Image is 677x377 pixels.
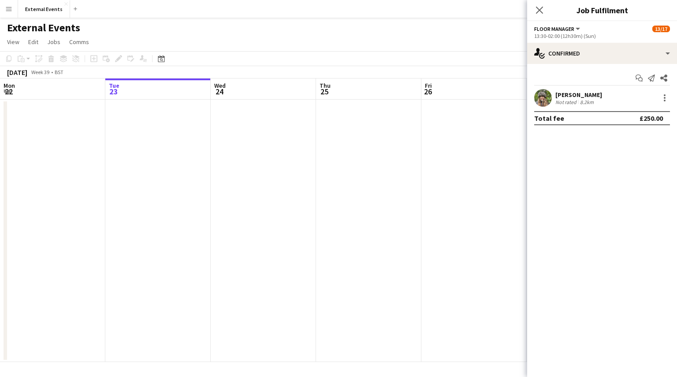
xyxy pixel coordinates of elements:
[527,43,677,64] div: Confirmed
[213,86,226,97] span: 24
[44,36,64,48] a: Jobs
[7,21,80,34] h1: External Events
[4,82,15,90] span: Mon
[320,82,331,90] span: Thu
[534,114,564,123] div: Total fee
[108,86,119,97] span: 23
[7,68,27,77] div: [DATE]
[424,86,432,97] span: 26
[66,36,93,48] a: Comms
[555,99,578,105] div: Not rated
[109,82,119,90] span: Tue
[640,114,663,123] div: £250.00
[25,36,42,48] a: Edit
[534,26,574,32] span: Floor manager
[7,38,19,46] span: View
[4,36,23,48] a: View
[318,86,331,97] span: 25
[55,69,63,75] div: BST
[534,26,581,32] button: Floor manager
[555,91,602,99] div: [PERSON_NAME]
[527,4,677,16] h3: Job Fulfilment
[28,38,38,46] span: Edit
[578,99,595,105] div: 8.2km
[214,82,226,90] span: Wed
[18,0,70,18] button: External Events
[29,69,51,75] span: Week 39
[69,38,89,46] span: Comms
[47,38,60,46] span: Jobs
[652,26,670,32] span: 13/17
[534,33,670,39] div: 13:30-02:00 (12h30m) (Sun)
[425,82,432,90] span: Fri
[2,86,15,97] span: 22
